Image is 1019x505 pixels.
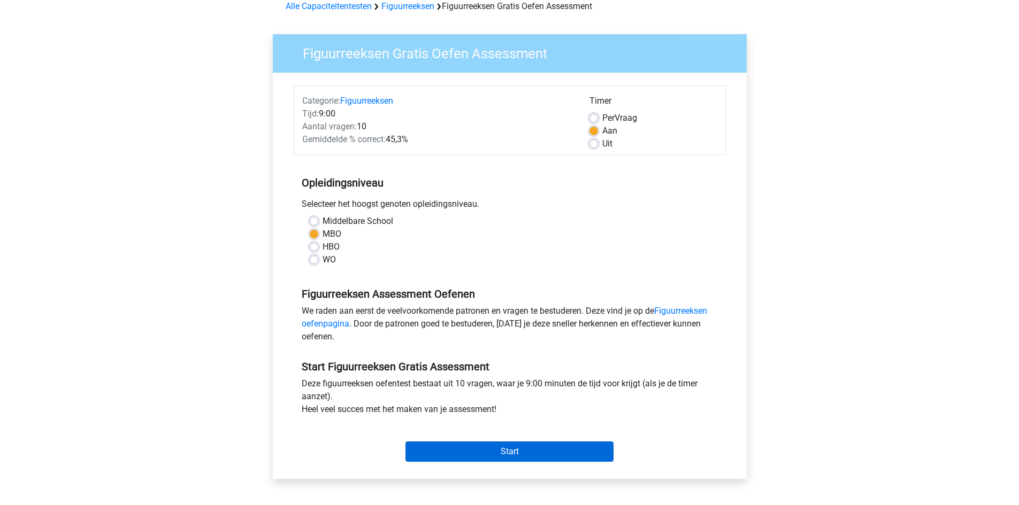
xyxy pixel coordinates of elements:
label: HBO [323,240,340,253]
span: Gemiddelde % correct: [302,134,386,144]
span: Per [602,113,615,123]
div: Deze figuurreeksen oefentest bestaat uit 10 vragen, waar je 9:00 minuten de tijd voor krijgt (als... [294,377,726,420]
span: Tijd: [302,108,319,119]
h3: Figuurreeksen Gratis Oefen Assessment [290,41,739,62]
div: Selecteer het hoogst genoten opleidingsniveau. [294,198,726,215]
h5: Opleidingsniveau [302,172,718,193]
input: Start [405,441,614,462]
span: Categorie: [302,96,340,106]
label: Vraag [602,112,637,125]
span: Aantal vragen: [302,121,357,131]
label: WO [323,253,336,266]
h5: Figuurreeksen Assessment Oefenen [302,288,718,300]
div: 9:00 [294,107,581,120]
a: Alle Capaciteitentesten [286,1,372,11]
div: 10 [294,120,581,133]
label: Middelbare School [323,215,393,228]
div: 45,3% [294,133,581,146]
a: Figuurreeksen [381,1,434,11]
label: Aan [602,125,617,137]
label: Uit [602,137,612,150]
a: Figuurreeksen [340,96,393,106]
div: We raden aan eerst de veelvoorkomende patronen en vragen te bestuderen. Deze vind je op de . Door... [294,305,726,347]
h5: Start Figuurreeksen Gratis Assessment [302,360,718,373]
div: Timer [589,95,717,112]
label: MBO [323,228,341,240]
